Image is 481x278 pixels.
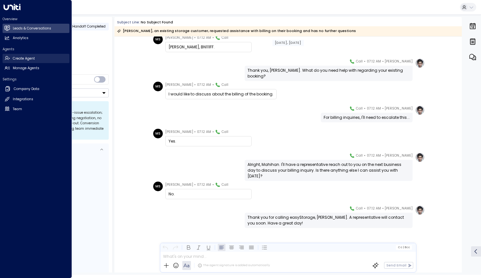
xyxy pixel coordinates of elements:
[222,129,228,135] span: Call
[165,82,193,88] span: [PERSON_NAME]
[72,24,106,29] span: Handoff Completed
[13,56,35,61] h2: Create Agent
[162,243,169,251] button: Undo
[169,44,248,50] div: [PERSON_NAME], BN111FF.
[153,129,163,138] div: MS
[356,58,363,65] span: Call
[367,105,381,112] span: 07:12 AM
[165,129,193,135] span: [PERSON_NAME]
[13,66,39,71] h2: Manage Agents
[382,152,384,159] span: •
[165,182,193,188] span: [PERSON_NAME]
[364,152,366,159] span: •
[212,129,214,135] span: •
[13,26,51,31] h2: Leads & Conversations
[396,245,412,249] button: Cc|Bcc
[415,105,425,115] img: profile-logo.png
[415,205,425,215] img: profile-logo.png
[222,82,228,88] span: Call
[367,205,381,212] span: 07:12 AM
[364,58,366,65] span: •
[3,24,69,33] a: Leads & Conversations
[415,58,425,68] img: profile-logo.png
[385,152,413,159] span: [PERSON_NAME]
[385,58,413,65] span: [PERSON_NAME]
[194,182,196,188] span: •
[171,243,179,251] button: Redo
[14,86,39,92] h2: Company Data
[356,152,363,159] span: Call
[272,40,304,46] div: [DATE], [DATE]
[3,47,69,52] h2: Agents
[364,105,366,112] span: •
[385,105,413,112] span: [PERSON_NAME]
[398,246,410,249] span: Cc Bcc
[248,68,410,79] div: Thank you, [PERSON_NAME]. What do you need help with regarding your existing booking?
[3,64,69,73] a: Manage Agents
[248,162,410,179] div: Alright, Mahihan. I'll have a representative reach out to you on the next business day to discuss...
[13,36,28,41] h2: Analytics
[403,246,404,249] span: |
[212,182,214,188] span: •
[169,138,248,144] div: Yes.
[197,82,211,88] span: 07:12 AM
[415,152,425,162] img: profile-logo.png
[141,20,173,25] div: No subject found
[194,129,196,135] span: •
[248,215,410,226] div: Thank you for calling easyStorage, [PERSON_NAME]. A representative will contact you soon. Have a ...
[153,182,163,191] div: MS
[324,115,410,120] div: For billing inquiries, I'll need to escalate this...
[212,82,214,88] span: •
[153,82,163,91] div: MS
[222,182,228,188] span: Call
[3,77,69,82] h2: Settings
[356,105,363,112] span: Call
[117,28,356,34] div: [PERSON_NAME], an existing storage customer, requested assistance with billing on their booking a...
[117,20,140,25] span: Subject Line:
[385,205,413,212] span: [PERSON_NAME]
[382,205,384,212] span: •
[3,104,69,114] a: Team
[356,205,363,212] span: Call
[3,84,69,94] a: Company Data
[382,105,384,112] span: •
[13,107,22,112] h2: Team
[169,191,248,197] div: No.
[197,182,211,188] span: 07:12 AM
[3,54,69,63] a: Create Agent
[367,152,381,159] span: 07:12 AM
[364,205,366,212] span: •
[382,58,384,65] span: •
[197,129,211,135] span: 07:12 AM
[13,97,33,102] h2: Integrations
[194,82,196,88] span: •
[3,95,69,104] a: Integrations
[367,58,381,65] span: 07:12 AM
[169,91,273,97] div: I would like to discuss about the billing of the booking.
[3,17,69,21] h2: Overview
[198,263,270,268] div: The agent signature is added automatically
[3,34,69,43] a: Analytics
